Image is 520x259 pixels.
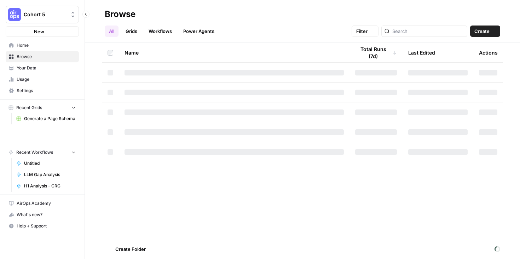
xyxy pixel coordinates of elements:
[105,243,150,255] button: Create Folder
[6,85,79,96] a: Settings
[24,116,76,122] span: Generate a Page Schema
[6,220,79,232] button: Help + Support
[16,105,42,111] span: Recent Grids
[392,28,464,35] input: Search
[17,42,76,49] span: Home
[17,223,76,229] span: Help + Support
[13,180,79,192] a: H1 Analysis - CRG
[16,149,53,156] span: Recent Workflows
[474,28,490,35] span: Create
[408,43,435,62] div: Last Edited
[6,51,79,62] a: Browse
[6,198,79,209] a: AirOps Academy
[24,171,76,178] span: LLM Gap Analysis
[479,43,498,62] div: Actions
[24,183,76,189] span: H1 Analysis - CRG
[24,11,67,18] span: Cohort 5
[17,76,76,83] span: Usage
[356,28,368,35] span: Filter
[352,26,379,37] button: Filter
[121,26,141,37] a: Grids
[125,43,344,62] div: Name
[17,88,76,94] span: Settings
[6,209,79,220] button: What's new?
[144,26,176,37] a: Workflows
[13,169,79,180] a: LLM Gap Analysis
[13,158,79,169] a: Untitled
[105,9,135,20] div: Browse
[17,65,76,71] span: Your Data
[6,40,79,51] a: Home
[34,28,44,35] span: New
[6,26,79,37] button: New
[6,62,79,74] a: Your Data
[24,160,76,167] span: Untitled
[13,113,79,124] a: Generate a Page Schema
[6,147,79,158] button: Recent Workflows
[179,26,219,37] a: Power Agents
[6,102,79,113] button: Recent Grids
[6,74,79,85] a: Usage
[17,200,76,207] span: AirOps Academy
[8,8,21,21] img: Cohort 5 Logo
[17,54,76,60] span: Browse
[470,26,500,37] button: Create
[115,246,146,253] span: Create Folder
[355,43,397,62] div: Total Runs (7d)
[6,6,79,23] button: Workspace: Cohort 5
[105,26,119,37] a: All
